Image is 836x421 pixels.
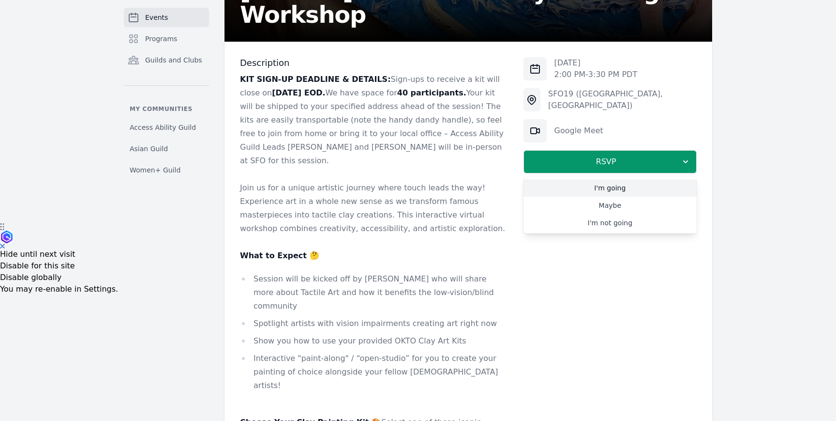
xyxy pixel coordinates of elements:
[124,140,209,157] a: Asian Guild
[523,150,697,173] button: RSVP
[554,69,638,80] p: 2:00 PM - 3:30 PM PDT
[124,50,209,70] a: Guilds and Clubs
[124,105,209,113] p: My communities
[397,88,466,97] strong: 40 participants.
[240,317,508,330] li: Spotlight artists with vision impairments creating art right now
[124,8,209,179] nav: Sidebar
[554,126,603,135] a: Google Meet
[240,73,508,168] p: Sign-ups to receive a kit will close on We have space for Your kit will be shipped to your specif...
[554,57,638,69] p: [DATE]
[124,119,209,136] a: Access Ability Guild
[240,352,508,392] li: Interactive "paint-along" / “open-studio” for you to create your painting of choice alongside you...
[124,161,209,179] a: Women+ Guild
[145,34,177,44] span: Programs
[523,179,697,197] a: I'm going
[240,272,508,313] li: Session will be kicked off by [PERSON_NAME] who will share more about Tactile Art and how it bene...
[272,88,325,97] strong: [DATE] EOD.
[532,156,681,168] span: RSVP
[124,8,209,27] a: Events
[130,144,168,154] span: Asian Guild
[523,214,697,232] a: I'm not going
[130,123,196,132] span: Access Ability Guild
[523,197,697,214] a: Maybe
[548,88,697,111] div: SFO19 ([GEOGRAPHIC_DATA], [GEOGRAPHIC_DATA])
[240,57,508,69] h3: Description
[240,75,391,84] strong: KIT SIGN-UP DEADLINE & DETAILS:
[523,177,697,234] div: RSVP
[145,55,202,65] span: Guilds and Clubs
[145,13,168,22] span: Events
[240,181,508,235] p: Join us for a unique artistic journey where touch leads the way! Experience art in a whole new se...
[130,165,180,175] span: Women+ Guild
[240,334,508,348] li: Show you how to use your provided OKTO Clay Art Kits
[124,29,209,48] a: Programs
[240,251,319,260] strong: What to Expect 🤔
